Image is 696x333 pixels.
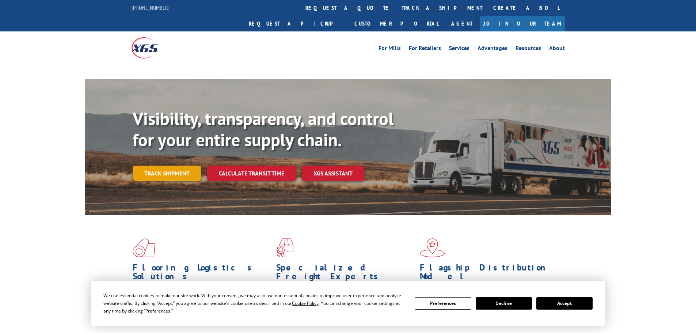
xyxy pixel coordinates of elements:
[103,292,406,315] div: We use essential cookies to make our site work. With your consent, we may also use non-essential ...
[276,263,414,284] h1: Specialized Freight Experts
[478,45,507,53] a: Advantages
[444,16,480,31] a: Agent
[379,45,401,53] a: For Mills
[516,45,541,53] a: Resources
[133,166,201,181] a: Track shipment
[133,107,393,151] b: Visibility, transparency, and control for your entire supply chain.
[420,238,445,257] img: xgs-icon-flagship-distribution-model-red
[133,263,271,284] h1: Flooring Logistics Solutions
[480,16,565,31] a: Join Our Team
[409,45,441,53] a: For Retailers
[91,281,605,326] div: Cookie Consent Prompt
[292,300,319,306] span: Cookie Policy
[449,45,469,53] a: Services
[302,166,364,181] a: XGS ASSISTANT
[349,16,444,31] a: Customer Portal
[476,297,532,310] button: Decline
[415,297,471,310] button: Preferences
[536,297,593,310] button: Accept
[420,263,558,284] h1: Flagship Distribution Model
[207,166,296,181] a: Calculate transit time
[145,308,170,314] span: Preferences
[133,238,155,257] img: xgs-icon-total-supply-chain-intelligence-red
[276,238,293,257] img: xgs-icon-focused-on-flooring-red
[132,4,170,11] a: [PHONE_NUMBER]
[243,16,349,31] a: Request a pickup
[549,45,565,53] a: About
